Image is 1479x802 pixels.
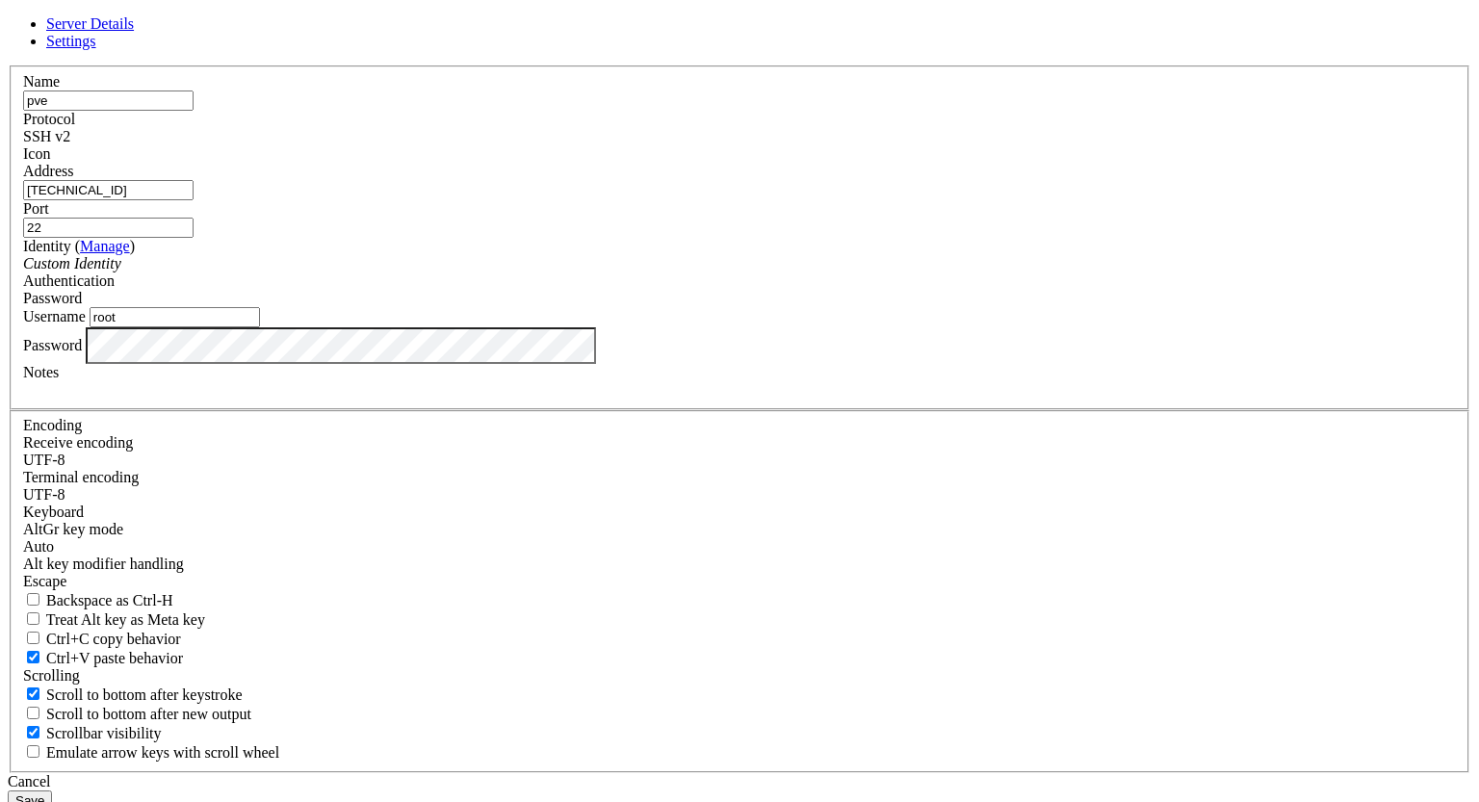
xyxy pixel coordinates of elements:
a: Manage [80,238,130,254]
label: Ctrl-C copies if true, send ^C to host if false. Ctrl-Shift-C sends ^C to host if true, copies if... [23,631,181,647]
label: Scrolling [23,667,80,684]
span: SSH v2 [23,128,70,144]
label: Username [23,308,86,324]
span: ( ) [75,238,135,254]
label: Identity [23,238,135,254]
input: Host Name or IP [23,180,194,200]
label: Notes [23,364,59,380]
span: Escape [23,573,66,589]
input: Scroll to bottom after new output [27,707,39,719]
span: Auto [23,538,54,555]
label: Port [23,200,49,217]
label: Keyboard [23,504,84,520]
div: Custom Identity [23,255,1456,272]
label: Encoding [23,417,82,433]
input: Scrollbar visibility [27,726,39,738]
span: Password [23,290,82,306]
span: Scroll to bottom after new output [46,706,251,722]
label: Ctrl+V pastes if true, sends ^V to host if false. Ctrl+Shift+V sends ^V to host if true, pastes i... [23,650,183,666]
span: Scrollbar visibility [46,725,162,741]
input: Port Number [23,218,194,238]
span: Emulate arrow keys with scroll wheel [46,744,279,761]
input: Server Name [23,91,194,111]
span: Backspace as Ctrl-H [46,592,173,608]
input: Ctrl+V paste behavior [27,651,39,663]
input: Login Username [90,307,260,327]
input: Emulate arrow keys with scroll wheel [27,745,39,758]
label: Controls how the Alt key is handled. Escape: Send an ESC prefix. 8-Bit: Add 128 to the typed char... [23,556,184,572]
span: Ctrl+V paste behavior [46,650,183,666]
label: If true, the backspace should send BS ('\x08', aka ^H). Otherwise the backspace key should send '... [23,592,173,608]
label: Protocol [23,111,75,127]
label: When using the alternative screen buffer, and DECCKM (Application Cursor Keys) is active, mouse w... [23,744,279,761]
label: Authentication [23,272,115,289]
label: The vertical scrollbar mode. [23,725,162,741]
span: Ctrl+C copy behavior [46,631,181,647]
label: Password [23,336,82,352]
label: Whether to scroll to the bottom on any keystroke. [23,686,243,703]
div: SSH v2 [23,128,1456,145]
label: The default terminal encoding. ISO-2022 enables character map translations (like graphics maps). ... [23,469,139,485]
input: Treat Alt key as Meta key [27,612,39,625]
div: Escape [23,573,1456,590]
div: Password [23,290,1456,307]
a: Settings [46,33,96,49]
label: Whether the Alt key acts as a Meta key or as a distinct Alt key. [23,611,205,628]
div: Auto [23,538,1456,556]
label: Address [23,163,73,179]
input: Scroll to bottom after keystroke [27,687,39,700]
div: UTF-8 [23,486,1456,504]
a: Server Details [46,15,134,32]
label: Scroll to bottom after new output. [23,706,251,722]
label: Set the expected encoding for data received from the host. If the encodings do not match, visual ... [23,521,123,537]
span: Scroll to bottom after keystroke [46,686,243,703]
label: Icon [23,145,50,162]
span: UTF-8 [23,486,65,503]
span: Treat Alt key as Meta key [46,611,205,628]
input: Ctrl+C copy behavior [27,632,39,644]
div: Cancel [8,773,1471,790]
label: Set the expected encoding for data received from the host. If the encodings do not match, visual ... [23,434,133,451]
span: UTF-8 [23,452,65,468]
div: UTF-8 [23,452,1456,469]
i: Custom Identity [23,255,121,272]
input: Backspace as Ctrl-H [27,593,39,606]
label: Name [23,73,60,90]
